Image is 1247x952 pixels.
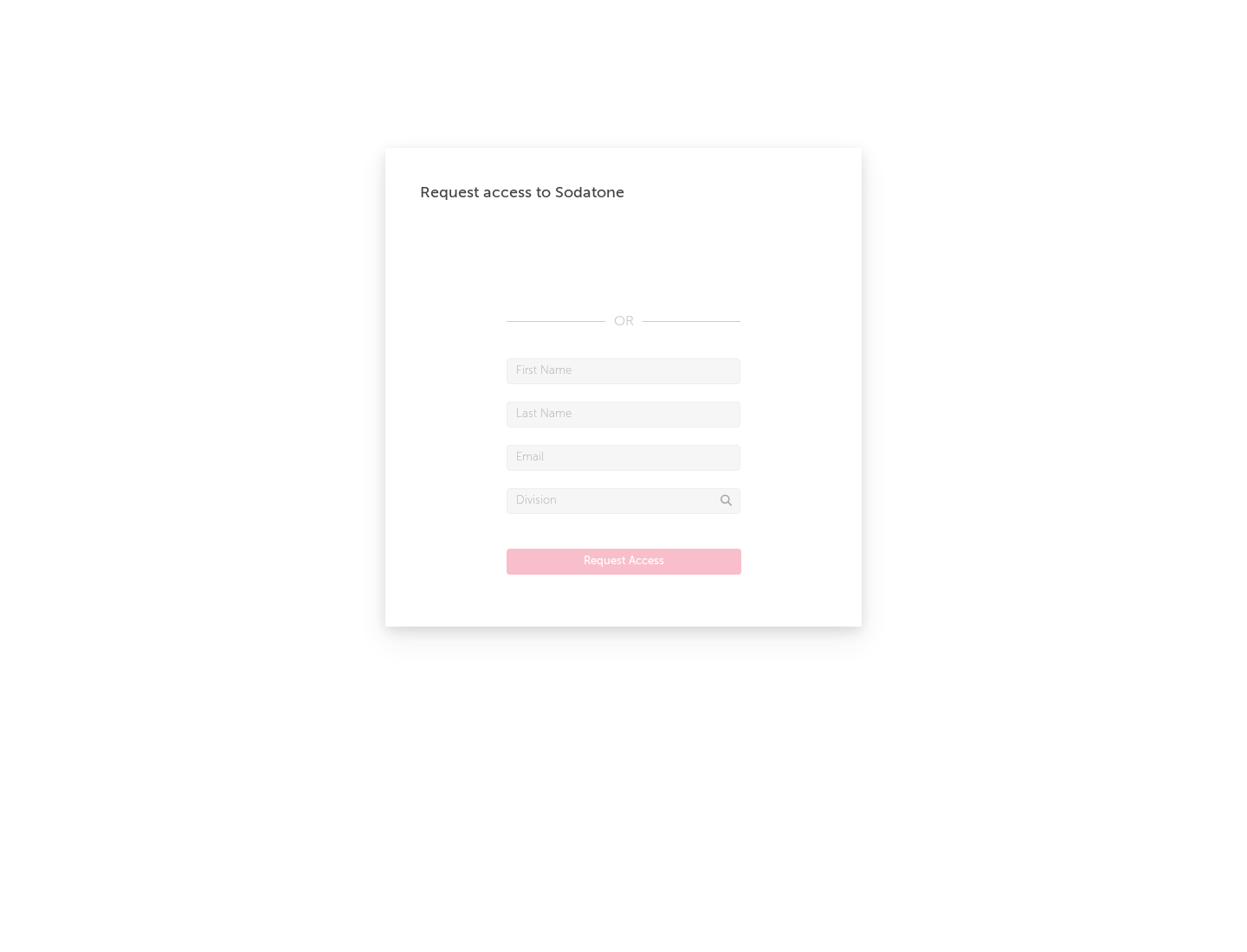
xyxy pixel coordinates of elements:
input: Division [507,488,740,514]
input: Last Name [507,402,740,428]
button: Request Access [507,549,741,575]
div: Request access to Sodatone [420,183,827,203]
input: Email [507,445,740,471]
input: First Name [507,358,740,384]
div: OR [507,312,740,332]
